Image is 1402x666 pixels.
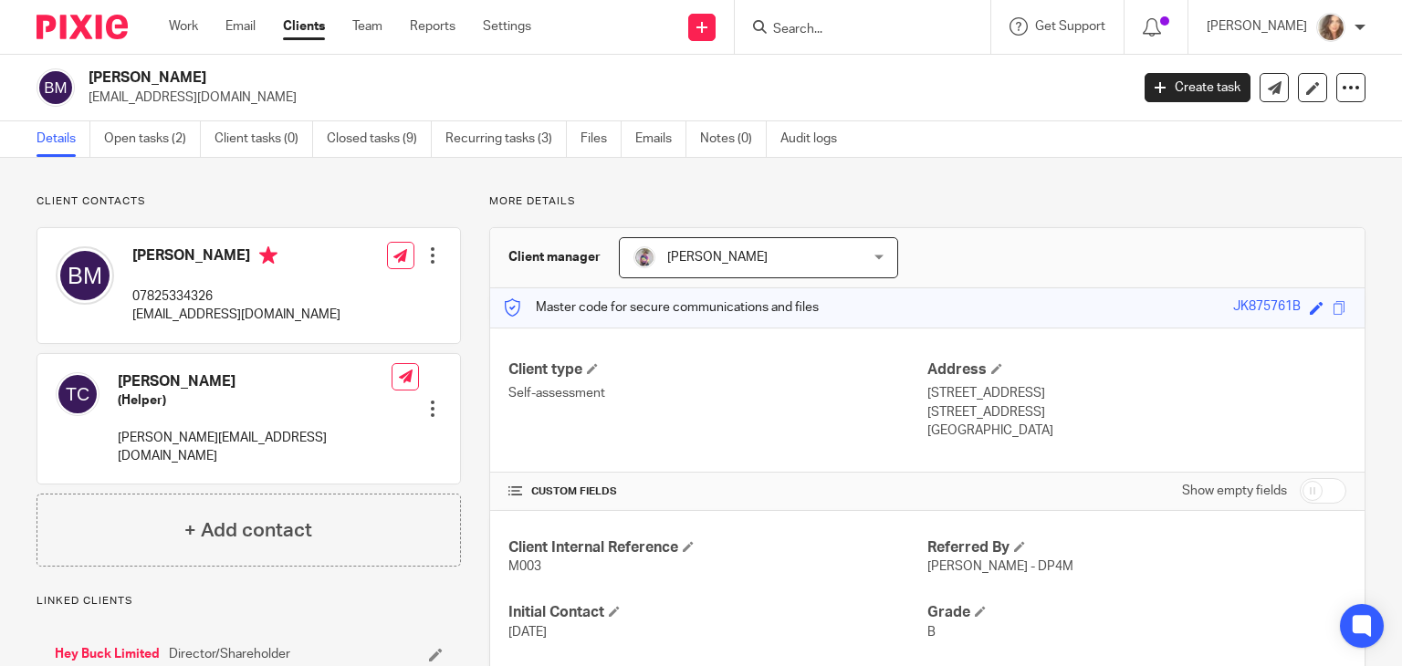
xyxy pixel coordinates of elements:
[1035,20,1105,33] span: Get Support
[508,384,927,402] p: Self-assessment
[352,17,382,36] a: Team
[927,603,1346,622] h4: Grade
[410,17,455,36] a: Reports
[37,68,75,107] img: svg%3E
[489,194,1365,209] p: More details
[1316,13,1345,42] img: charl-profile%20pic.jpg
[927,421,1346,440] p: [GEOGRAPHIC_DATA]
[508,360,927,380] h4: Client type
[118,372,392,391] h4: [PERSON_NAME]
[259,246,277,265] i: Primary
[1207,17,1307,36] p: [PERSON_NAME]
[89,88,1117,107] p: [EMAIL_ADDRESS][DOMAIN_NAME]
[700,121,767,157] a: Notes (0)
[327,121,432,157] a: Closed tasks (9)
[508,248,601,266] h3: Client manager
[118,429,392,466] p: [PERSON_NAME][EMAIL_ADDRESS][DOMAIN_NAME]
[633,246,655,268] img: DBTieDye.jpg
[56,372,99,416] img: svg%3E
[37,594,461,609] p: Linked clients
[1145,73,1250,102] a: Create task
[214,121,313,157] a: Client tasks (0)
[56,246,114,305] img: svg%3E
[504,298,819,317] p: Master code for secure communications and files
[635,121,686,157] a: Emails
[508,538,927,557] h4: Client Internal Reference
[104,121,201,157] a: Open tasks (2)
[169,645,290,663] span: Director/Shareholder
[132,246,340,269] h4: [PERSON_NAME]
[89,68,912,88] h2: [PERSON_NAME]
[508,560,541,573] span: M003
[1182,482,1287,500] label: Show empty fields
[927,360,1346,380] h4: Address
[667,251,768,264] span: [PERSON_NAME]
[1233,297,1301,318] div: JK875761B
[445,121,567,157] a: Recurring tasks (3)
[771,22,936,38] input: Search
[225,17,256,36] a: Email
[581,121,622,157] a: Files
[927,384,1346,402] p: [STREET_ADDRESS]
[37,121,90,157] a: Details
[283,17,325,36] a: Clients
[927,403,1346,421] p: [STREET_ADDRESS]
[927,560,1073,573] span: [PERSON_NAME] - DP4M
[184,516,312,545] h4: + Add contact
[118,391,392,410] h5: (Helper)
[132,306,340,324] p: [EMAIL_ADDRESS][DOMAIN_NAME]
[483,17,531,36] a: Settings
[508,626,547,639] span: [DATE]
[37,15,128,39] img: Pixie
[55,645,160,663] a: Hey Buck Limited
[508,603,927,622] h4: Initial Contact
[132,287,340,306] p: 07825334326
[927,538,1346,557] h4: Referred By
[927,626,936,639] span: B
[169,17,198,36] a: Work
[508,484,927,499] h4: CUSTOM FIELDS
[37,194,461,209] p: Client contacts
[780,121,851,157] a: Audit logs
